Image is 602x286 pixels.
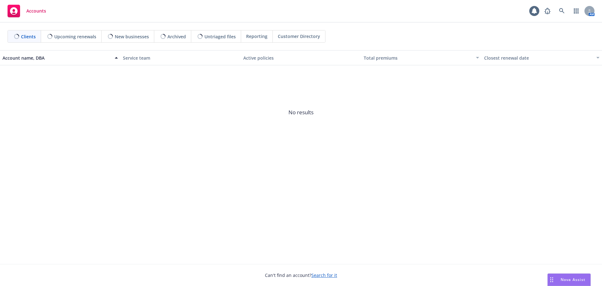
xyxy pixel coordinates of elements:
span: Upcoming renewals [54,33,96,40]
div: Service team [123,55,238,61]
span: Nova Assist [561,277,585,282]
div: Active policies [243,55,359,61]
button: Closest renewal date [482,50,602,65]
a: Accounts [5,2,49,20]
a: Search for it [311,272,337,278]
span: Untriaged files [204,33,236,40]
button: Total premiums [361,50,482,65]
div: Account name, DBA [3,55,111,61]
div: Total premiums [364,55,472,61]
span: Can't find an account? [265,272,337,278]
span: Clients [21,33,36,40]
span: New businesses [115,33,149,40]
div: Closest renewal date [484,55,593,61]
div: Drag to move [548,274,556,286]
a: Report a Bug [541,5,554,17]
span: Archived [167,33,186,40]
span: Customer Directory [278,33,320,40]
a: Search [556,5,568,17]
button: Active policies [241,50,361,65]
span: Reporting [246,33,267,40]
a: Switch app [570,5,583,17]
button: Nova Assist [547,273,591,286]
button: Service team [120,50,241,65]
span: Accounts [26,8,46,13]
